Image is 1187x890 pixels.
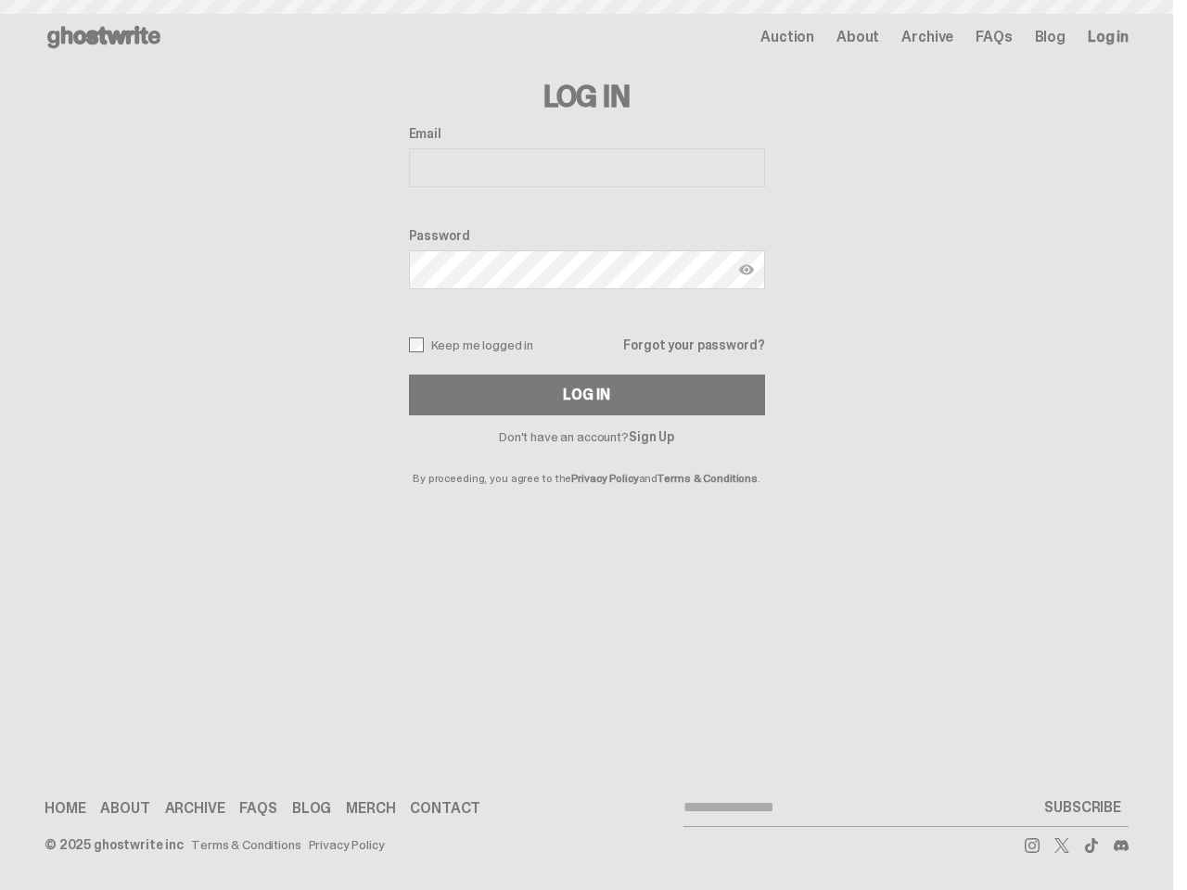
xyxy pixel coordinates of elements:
button: SUBSCRIBE [1037,789,1129,826]
a: Blog [292,801,331,816]
a: Terms & Conditions [657,471,758,486]
a: Auction [760,30,814,44]
a: About [100,801,149,816]
input: Keep me logged in [409,337,424,352]
a: Terms & Conditions [191,838,300,851]
p: By proceeding, you agree to the and . [409,443,765,484]
a: Archive [901,30,953,44]
label: Email [409,126,765,141]
a: Archive [165,801,225,816]
a: Privacy Policy [309,838,385,851]
img: Show password [739,262,754,277]
a: Home [45,801,85,816]
a: Sign Up [629,428,674,445]
label: Keep me logged in [409,337,534,352]
a: FAQs [976,30,1012,44]
p: Don't have an account? [409,430,765,443]
h3: Log In [409,82,765,111]
a: Privacy Policy [571,471,638,486]
a: About [836,30,879,44]
a: FAQs [239,801,276,816]
a: Blog [1035,30,1066,44]
button: Log In [409,375,765,415]
a: Merch [346,801,395,816]
div: Log In [563,388,609,402]
div: © 2025 ghostwrite inc [45,838,184,851]
a: Forgot your password? [623,338,764,351]
label: Password [409,228,765,243]
a: Contact [410,801,480,816]
a: Log in [1088,30,1129,44]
